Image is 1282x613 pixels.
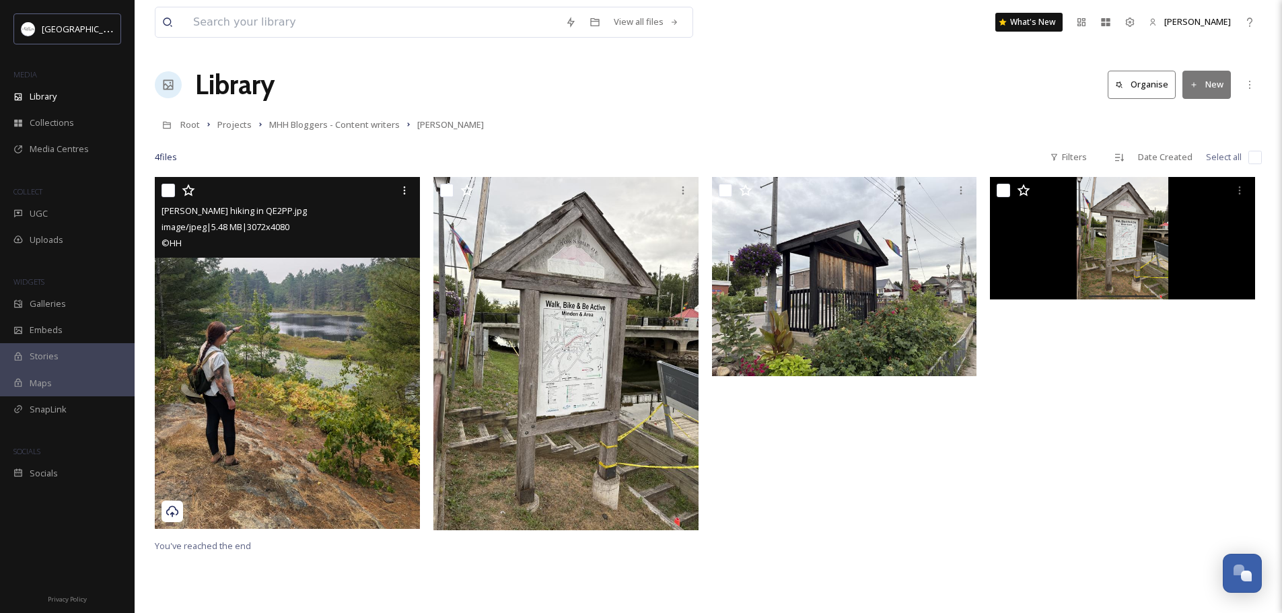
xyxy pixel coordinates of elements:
[155,540,251,552] span: You've reached the end
[195,65,275,105] a: Library
[30,297,66,310] span: Galleries
[269,118,400,131] span: MHH Bloggers - Content writers
[30,403,67,416] span: SnapLink
[162,221,289,233] span: image/jpeg | 5.48 MB | 3072 x 4080
[990,177,1255,299] img: ext_1755622125.055216_ecasper@haliburtoncounty.ca-IMG_0008.png
[13,446,40,456] span: SOCIALS
[712,177,977,376] img: ext_1755622126.484084_ecasper@haliburtoncounty.ca-IMG_0007.jpeg
[1142,9,1238,35] a: [PERSON_NAME]
[30,233,63,246] span: Uploads
[48,595,87,604] span: Privacy Policy
[1164,15,1231,28] span: [PERSON_NAME]
[30,377,52,390] span: Maps
[30,324,63,336] span: Embeds
[217,116,252,133] a: Projects
[186,7,559,37] input: Search your library
[995,13,1063,32] a: What's New
[162,205,307,217] span: [PERSON_NAME] hiking in QE2PP.jpg
[417,118,484,131] span: [PERSON_NAME]
[155,151,177,164] span: 4 file s
[1108,71,1182,98] a: Organise
[180,116,200,133] a: Root
[30,350,59,363] span: Stories
[269,116,400,133] a: MHH Bloggers - Content writers
[1206,151,1242,164] span: Select all
[22,22,35,36] img: Frame%2013.png
[607,9,686,35] a: View all files
[30,207,48,220] span: UGC
[30,90,57,103] span: Library
[417,116,484,133] a: [PERSON_NAME]
[162,237,182,249] span: © HH
[217,118,252,131] span: Projects
[180,118,200,131] span: Root
[1108,71,1176,98] button: Organise
[1043,144,1094,170] div: Filters
[1131,144,1199,170] div: Date Created
[13,69,37,79] span: MEDIA
[1223,554,1262,593] button: Open Chat
[1182,71,1231,98] button: New
[433,177,699,530] img: ext_1755622127.627038_ecasper@haliburtoncounty.ca-IMG_0005.jpeg
[42,22,127,35] span: [GEOGRAPHIC_DATA]
[48,590,87,606] a: Privacy Policy
[13,277,44,287] span: WIDGETS
[155,177,420,530] img: Alex hiking in QE2PP.jpg
[13,186,42,196] span: COLLECT
[30,467,58,480] span: Socials
[30,116,74,129] span: Collections
[30,143,89,155] span: Media Centres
